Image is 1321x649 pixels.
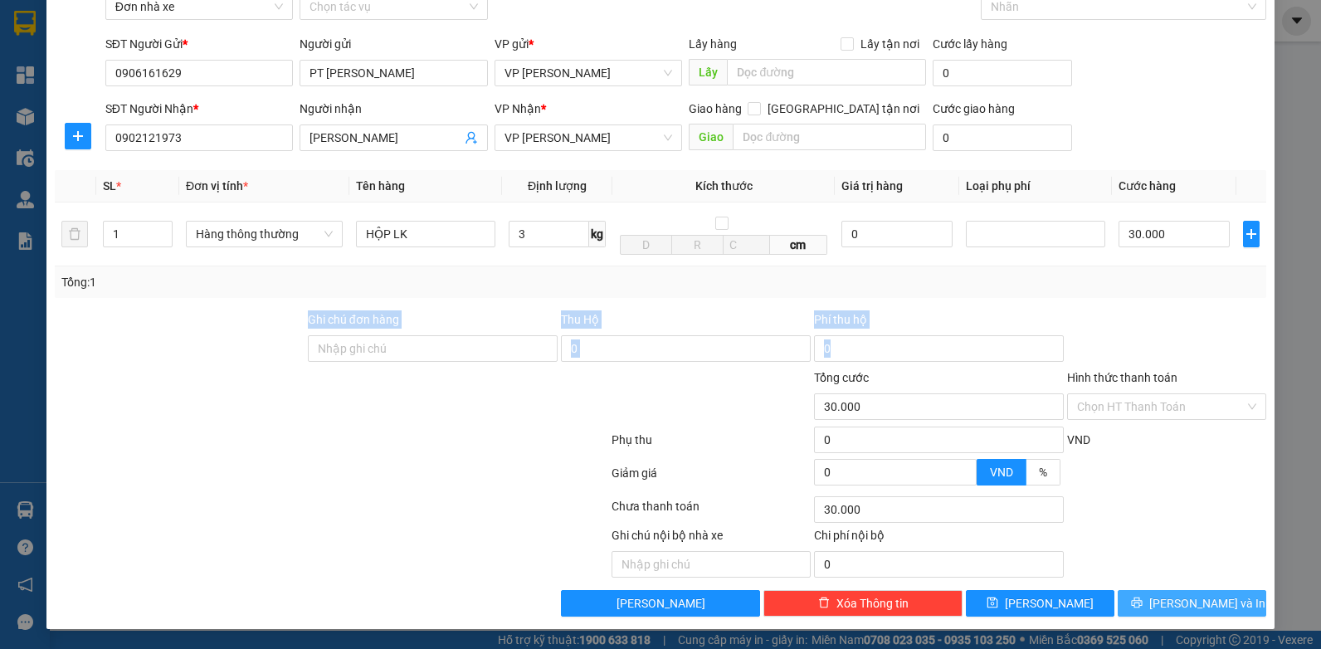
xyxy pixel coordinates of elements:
div: SĐT Người Gửi [105,35,294,53]
label: Ghi chú đơn hàng [308,313,399,326]
span: [PERSON_NAME] và In [1149,594,1265,612]
span: VND [1067,433,1090,446]
button: delete [61,221,88,247]
span: Hàng thông thường [196,222,333,246]
button: printer[PERSON_NAME] và In [1118,590,1266,617]
span: Xóa Thông tin [836,594,909,612]
span: Kích thước [695,179,753,193]
input: Nhập ghi chú [612,551,811,578]
button: save[PERSON_NAME] [966,590,1114,617]
span: Giá trị hàng [841,179,903,193]
input: VD: Bàn, Ghế [356,221,495,247]
span: Lấy [689,59,727,85]
span: SL [103,179,116,193]
span: Lấy tận nơi [854,35,926,53]
span: delete [818,597,830,610]
span: Đơn vị tính [186,179,248,193]
div: SĐT Người Nhận [105,100,294,118]
input: Dọc đường [727,59,925,85]
span: [PERSON_NAME] [617,594,705,612]
span: user-add [465,131,478,144]
input: Cước giao hàng [933,124,1072,151]
button: [PERSON_NAME] [561,590,760,617]
span: VND [990,466,1013,479]
span: Định lượng [528,179,587,193]
input: R [671,235,724,255]
span: plus [1244,227,1259,241]
span: kg [589,221,606,247]
button: plus [65,123,91,149]
span: VP Nhận [495,102,541,115]
button: deleteXóa Thông tin [763,590,963,617]
span: [GEOGRAPHIC_DATA] tận nơi [761,100,926,118]
input: Dọc đường [733,124,925,150]
span: Tên hàng [356,179,405,193]
label: Cước giao hàng [933,102,1015,115]
th: Loại phụ phí [959,170,1112,203]
span: cm [770,235,827,255]
input: C [723,235,770,255]
span: plus [66,129,90,143]
span: VP Trần Khát Chân [505,61,673,85]
span: VP LÊ HỒNG PHONG [505,125,673,150]
span: Cước hàng [1119,179,1176,193]
input: D [620,235,672,255]
div: Tổng: 1 [61,273,511,291]
div: Phụ thu [610,431,812,460]
label: Hình thức thanh toán [1067,371,1177,384]
div: Người nhận [300,100,488,118]
div: Người gửi [300,35,488,53]
div: Giảm giá [610,464,812,493]
span: printer [1131,597,1143,610]
button: plus [1243,221,1260,247]
span: [PERSON_NAME] [1005,594,1094,612]
span: Giao [689,124,733,150]
span: save [987,597,998,610]
div: Chưa thanh toán [610,497,812,526]
div: VP gửi [495,35,683,53]
span: % [1039,466,1047,479]
label: Cước lấy hàng [933,37,1007,51]
input: Cước lấy hàng [933,60,1072,86]
input: 0 [841,221,953,247]
div: Phí thu hộ [814,310,1064,335]
span: Giao hàng [689,102,742,115]
input: Ghi chú đơn hàng [308,335,558,362]
span: Lấy hàng [689,37,737,51]
div: Chi phí nội bộ [814,526,1064,551]
span: Tổng cước [814,371,869,384]
div: Ghi chú nội bộ nhà xe [612,526,811,551]
span: Thu Hộ [561,313,599,326]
